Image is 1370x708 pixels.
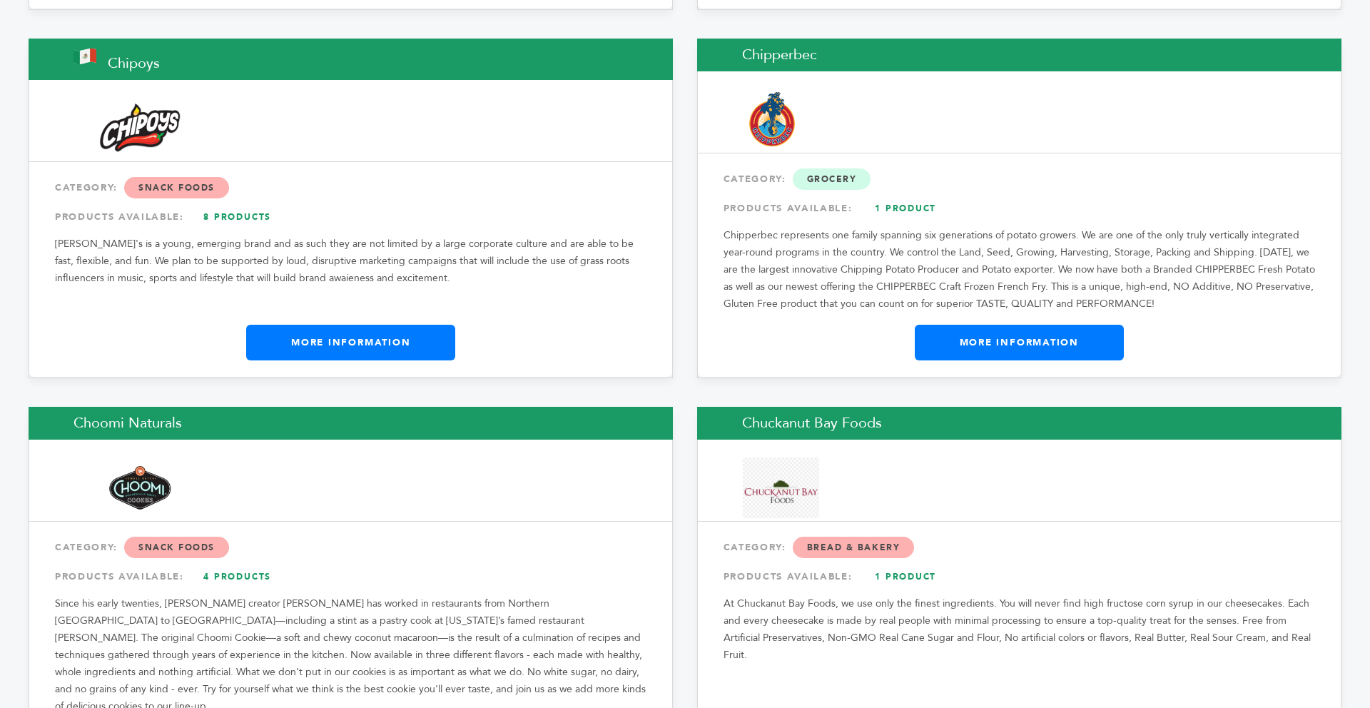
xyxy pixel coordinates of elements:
[697,407,1341,440] h2: Chuckanut Bay Foods
[724,535,1315,560] div: CATEGORY:
[188,564,288,590] a: 4 Products
[793,168,871,190] span: Grocery
[246,325,455,360] a: More Information
[73,49,96,64] img: This brand is from Mexico (MX)
[55,535,646,560] div: CATEGORY:
[29,407,673,440] h2: Choomi Naturals
[74,466,206,510] img: Choomi Naturals
[793,537,915,558] span: Bread & Bakery
[724,166,1315,192] div: CATEGORY:
[743,457,819,518] img: Chuckanut Bay Foods
[124,177,229,198] span: Snack Foods
[124,537,229,558] span: Snack Foods
[856,196,955,221] a: 1 Product
[724,595,1315,664] p: At Chuckanut Bay Foods, we use only the finest ingredients. You will never find high fructose cor...
[724,564,1315,590] div: PRODUCTS AVAILABLE:
[743,89,801,150] img: Chipperbec
[188,204,288,230] a: 8 Products
[55,236,646,287] p: [PERSON_NAME]'s is a young, emerging brand and as such they are not limited by a large corporate ...
[55,175,646,201] div: CATEGORY:
[724,227,1315,313] p: Chipperbec represents one family spanning six generations of potato growers. We are one of the on...
[697,39,1341,71] h2: Chipperbec
[55,564,646,590] div: PRODUCTS AVAILABLE:
[29,39,673,80] h2: Chipoys
[724,196,1315,221] div: PRODUCTS AVAILABLE:
[856,564,955,590] a: 1 Product
[55,204,646,230] div: PRODUCTS AVAILABLE:
[915,325,1124,360] a: More Information
[74,103,206,152] img: Chipoys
